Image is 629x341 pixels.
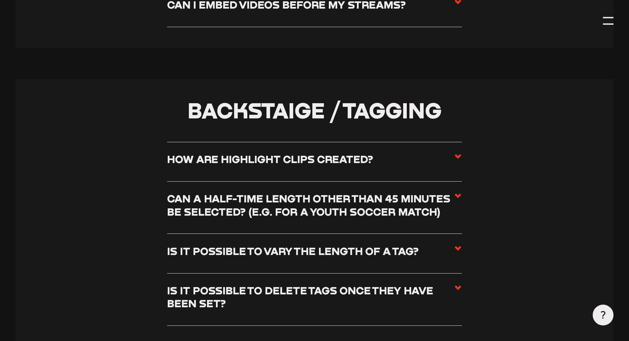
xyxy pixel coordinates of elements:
h3: Can a half-time length other than 45 minutes be selected? (e.g. for a youth soccer match) [167,192,454,218]
h3: Is it possible to delete tags once they have been set? [167,284,454,310]
h3: How are highlight clips created? [167,152,373,165]
span: Backstaige / Tagging [188,97,441,123]
h3: Is it possible to vary the length of a tag? [167,244,419,257]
